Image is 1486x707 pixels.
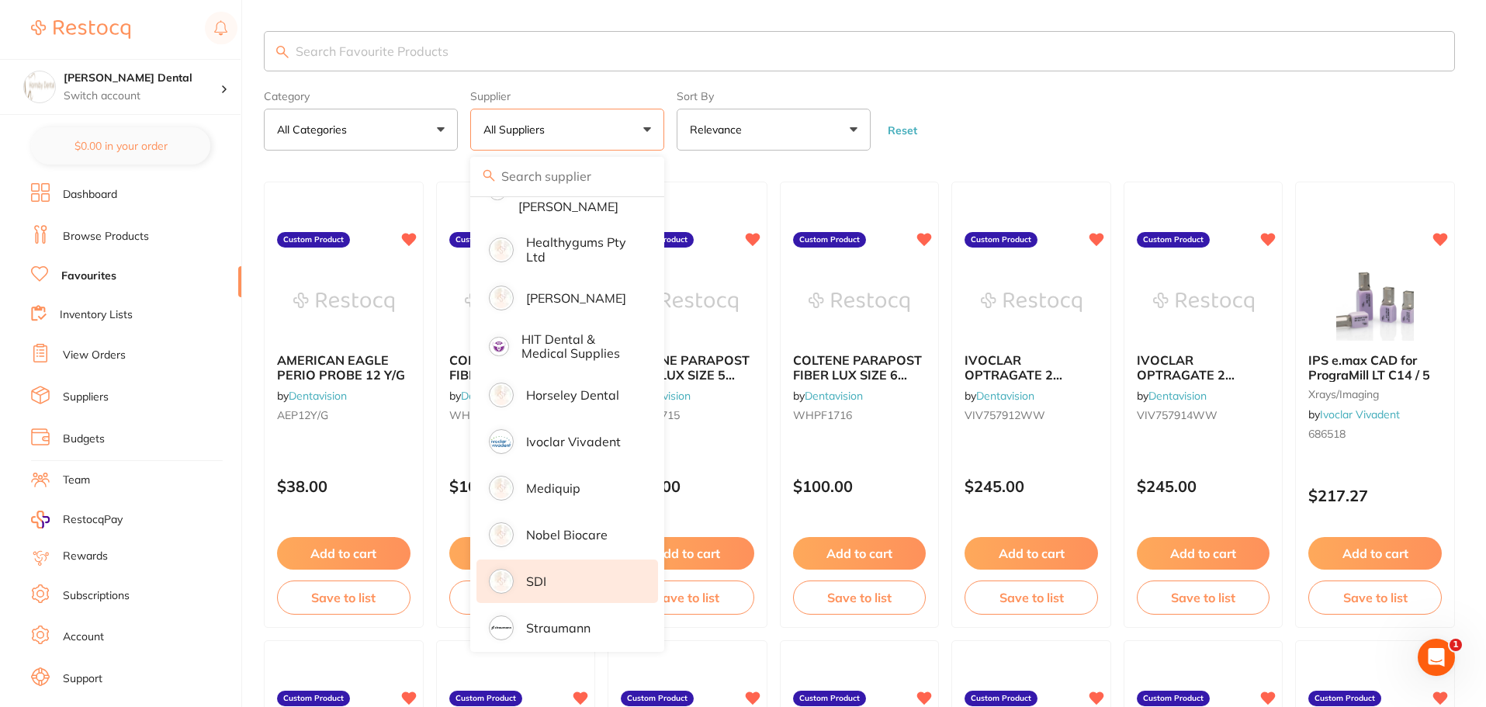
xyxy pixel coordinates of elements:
[491,571,511,591] img: SDI
[491,339,507,355] img: HIT Dental & Medical Supplies
[1137,352,1235,397] span: IVOCLAR OPTRAGATE 2 SMALL (80)
[965,537,1098,570] button: Add to cart
[1308,537,1442,570] button: Add to cart
[526,528,608,542] p: Nobel Biocare
[793,537,927,570] button: Add to cart
[677,90,871,102] label: Sort By
[63,549,108,564] a: Rewards
[1418,639,1455,676] iframe: Intercom live chat
[1308,427,1346,441] span: 686518
[31,20,130,39] img: Restocq Logo
[621,353,754,382] b: COLTENE PARAPOST FIBER LUX SIZE 5 RED (5)
[637,263,738,341] img: COLTENE PARAPOST FIBER LUX SIZE 5 RED (5)
[1137,389,1207,403] span: by
[1137,477,1270,495] p: $245.00
[277,477,410,495] p: $38.00
[63,431,105,447] a: Budgets
[1137,691,1210,706] label: Custom Product
[491,240,511,260] img: Healthygums Pty Ltd
[465,263,566,341] img: COLTENE PARAPOST FIBER LUX SIZE 5.5 PURPLE (5)
[793,232,866,248] label: Custom Product
[61,269,116,284] a: Favourites
[1137,232,1210,248] label: Custom Product
[60,307,133,323] a: Inventory Lists
[690,122,748,137] p: Relevance
[63,671,102,687] a: Support
[965,232,1037,248] label: Custom Product
[1325,263,1425,341] img: IPS e.max CAD for PrograMill LT C14 / 5
[621,537,754,570] button: Add to cart
[1308,407,1400,421] span: by
[293,263,394,341] img: AMERICAN EAGLE PERIO PROBE 12 Y/G
[64,71,220,86] h4: Hornsby Dental
[1137,537,1270,570] button: Add to cart
[277,581,410,615] button: Save to list
[621,581,754,615] button: Save to list
[449,389,519,403] span: by
[1308,388,1442,400] small: xrays/imaging
[526,621,591,635] p: Straumann
[793,581,927,615] button: Save to list
[449,232,522,248] label: Custom Product
[264,109,458,151] button: All Categories
[63,473,90,488] a: Team
[470,109,664,151] button: All Suppliers
[264,90,458,102] label: Category
[24,71,55,102] img: Hornsby Dental
[31,12,130,47] a: Restocq Logo
[677,109,871,151] button: Relevance
[1137,408,1218,422] span: VIV757914WW
[521,332,636,361] p: HIT Dental & Medical Supplies
[491,478,511,498] img: Mediquip
[470,157,664,196] input: Search supplier
[1320,407,1400,421] a: Ivoclar Vivadent
[1308,487,1442,504] p: $217.27
[1450,639,1462,651] span: 1
[277,122,353,137] p: All Categories
[526,435,621,449] p: Ivoclar Vivadent
[621,477,754,495] p: $100.00
[965,581,1098,615] button: Save to list
[1153,263,1254,341] img: IVOCLAR OPTRAGATE 2 SMALL (80)
[793,352,922,397] span: COLTENE PARAPOST FIBER LUX SIZE 6 BLACK (5)
[526,574,546,588] p: SDI
[491,618,511,638] img: Straumann
[31,127,210,165] button: $0.00 in your order
[449,537,583,570] button: Add to cart
[965,389,1034,403] span: by
[621,691,694,706] label: Custom Product
[621,352,750,397] span: COLTENE PARAPOST FIBER LUX SIZE 5 RED (5)
[289,389,347,403] a: Dentavision
[63,229,149,244] a: Browse Products
[63,629,104,645] a: Account
[31,511,123,529] a: RestocqPay
[449,691,522,706] label: Custom Product
[1137,353,1270,382] b: IVOCLAR OPTRAGATE 2 SMALL (80)
[1308,581,1442,615] button: Save to list
[1308,353,1442,382] b: IPS e.max CAD for PrograMill LT C14 / 5
[491,385,511,405] img: Horseley Dental
[277,691,350,706] label: Custom Product
[793,477,927,495] p: $100.00
[63,187,117,203] a: Dashboard
[63,588,130,604] a: Subscriptions
[1137,581,1270,615] button: Save to list
[526,291,626,305] p: [PERSON_NAME]
[526,388,619,402] p: Horseley Dental
[63,512,123,528] span: RestocqPay
[526,235,636,264] p: Healthygums Pty Ltd
[277,389,347,403] span: by
[793,353,927,382] b: COLTENE PARAPOST FIBER LUX SIZE 6 BLACK (5)
[491,525,511,545] img: Nobel Biocare
[449,352,578,397] span: COLTENE PARAPOST FIBER LUX SIZE 5.5 PURPLE (5)
[264,31,1455,71] input: Search Favourite Products
[809,263,909,341] img: COLTENE PARAPOST FIBER LUX SIZE 6 BLACK (5)
[491,431,511,452] img: Ivoclar Vivadent
[31,511,50,529] img: RestocqPay
[965,408,1045,422] span: VIV757912WW
[1308,691,1381,706] label: Custom Product
[883,123,922,137] button: Reset
[518,171,637,213] p: Healthware Australia [PERSON_NAME]
[470,90,664,102] label: Supplier
[793,389,863,403] span: by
